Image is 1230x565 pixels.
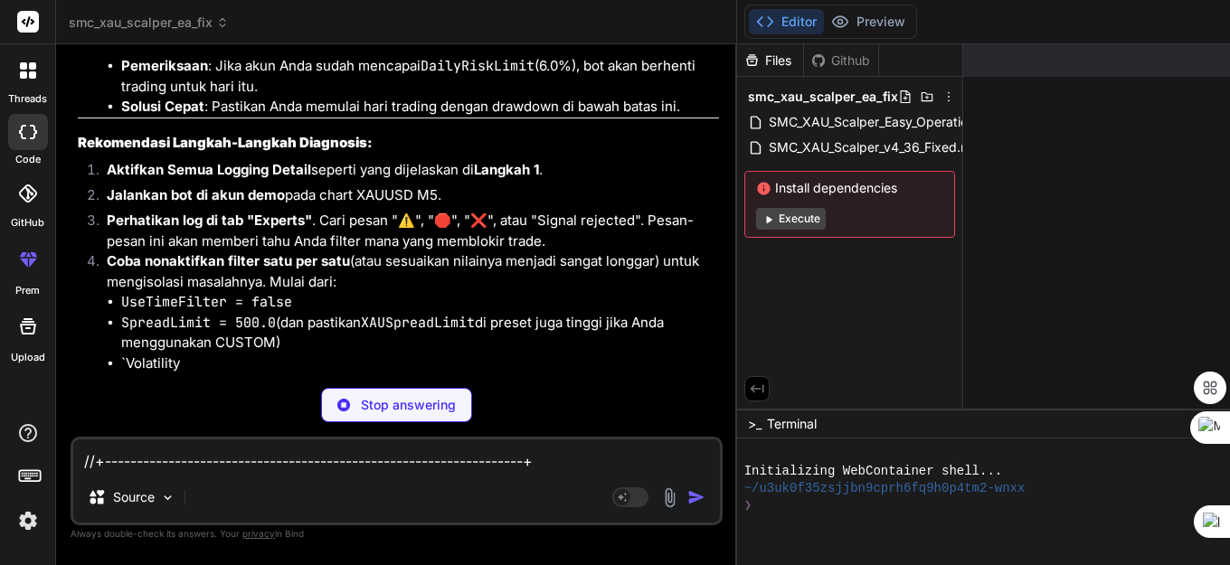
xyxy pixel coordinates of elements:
code: SpreadLimit = 500.0 [121,314,276,332]
strong: Pemeriksaan [121,57,208,74]
li: (dan pastikan di preset juga tinggi jika Anda menggunakan CUSTOM) [121,313,719,353]
span: Terminal [767,415,817,433]
label: Upload [11,350,45,365]
div: Github [804,52,878,70]
li: (atau sesuaikan nilainya menjadi sangat longgar) untuk mengisolasi masalahnya. Mulai dari: [92,251,719,373]
li: `Volatility [121,353,719,374]
strong: Aktifkan Semua Logging Detail [107,161,311,178]
p: Stop answering [361,396,456,414]
span: ~/u3uk0f35zsjjbn9cprh6fq9h0p4tm2-wnxx [744,480,1026,497]
strong: Solusi Cepat [121,98,204,115]
code: UseTimeFilter = false [121,293,292,311]
span: Initializing WebContainer shell... [744,463,1003,480]
label: code [15,152,41,167]
p: Always double-check its answers. Your in Bind [71,525,723,542]
li: : Jika akun Anda sudah mencapai (6.0%), bot akan berhenti trading untuk hari itu. [121,56,719,97]
span: smc_xau_scalper_ea_fix [748,88,898,106]
span: ❯ [744,497,753,514]
span: smc_xau_scalper_ea_fix [69,14,229,32]
div: Files [737,52,803,70]
code: DailyRiskLimit [421,57,535,75]
li: seperti yang dijelaskan di . [92,160,719,185]
strong: Rekomendasi Langkah-Langkah Diagnosis: [78,134,373,151]
img: attachment [659,487,680,508]
button: Preview [824,9,913,34]
label: GitHub [11,215,44,231]
button: Execute [756,208,826,230]
label: prem [15,283,40,298]
img: settings [13,505,43,536]
p: Source [113,488,155,506]
span: SMC_XAU_Scalper_Easy_Operation.mq5 [767,111,1007,133]
img: Pick Models [160,490,175,505]
strong: Perhatikan log di tab "Experts" [107,212,312,229]
span: >_ [748,415,762,433]
strong: Jalankan bot di akun demo [107,186,285,203]
strong: Coba nonaktifkan filter satu per satu [107,252,350,269]
span: privacy [242,528,275,539]
button: Editor [749,9,824,34]
label: threads [8,91,47,107]
li: . Cari pesan "⚠️", "🛑", "❌", atau "Signal rejected". Pesan-pesan ini akan memberi tahu Anda filte... [92,211,719,251]
li: pada chart XAUUSD M5. [92,185,719,211]
img: icon [687,488,705,506]
span: Install dependencies [756,179,943,197]
span: SMC_XAU_Scalper_v4_36_Fixed.mq5 [767,137,989,158]
code: XAUSpreadLimit [361,314,475,332]
li: : Pastikan Anda memulai hari trading dengan drawdown di bawah batas ini. [121,97,719,118]
strong: Langkah 1 [474,161,539,178]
